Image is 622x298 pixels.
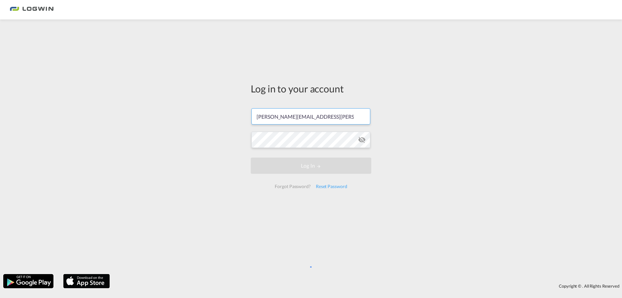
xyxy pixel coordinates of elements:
[63,273,110,289] img: apple.png
[313,181,350,192] div: Reset Password
[272,181,313,192] div: Forgot Password?
[10,3,53,17] img: 2761ae10d95411efa20a1f5e0282d2d7.png
[251,158,371,174] button: LOGIN
[358,136,366,144] md-icon: icon-eye-off
[251,108,370,125] input: Enter email/phone number
[113,280,622,292] div: Copyright © . All Rights Reserved
[251,82,371,95] div: Log in to your account
[3,273,54,289] img: google.png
